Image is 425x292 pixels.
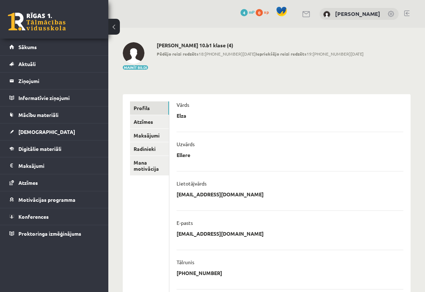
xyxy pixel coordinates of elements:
button: Mainīt bildi [123,65,148,70]
span: xp [264,9,269,15]
p: [EMAIL_ADDRESS][DOMAIN_NAME] [177,191,264,197]
p: Lietotājvārds [177,180,207,187]
p: [EMAIL_ADDRESS][DOMAIN_NAME] [177,230,264,237]
p: [PHONE_NUMBER] [177,270,222,276]
p: E-pasts [177,219,193,226]
legend: Ziņojumi [18,73,99,89]
a: Mācību materiāli [9,106,99,123]
span: Motivācijas programma [18,196,75,203]
a: Maksājumi [130,129,169,142]
a: Informatīvie ziņojumi [9,90,99,106]
a: 0 xp [256,9,272,15]
a: Sākums [9,39,99,55]
a: [DEMOGRAPHIC_DATA] [9,123,99,140]
p: Ellere [177,152,190,158]
img: Elza Ellere [123,42,144,64]
legend: Informatīvie ziņojumi [18,90,99,106]
span: [DEMOGRAPHIC_DATA] [18,128,75,135]
span: Mācību materiāli [18,112,58,118]
span: Sākums [18,44,37,50]
a: Maksājumi [9,157,99,174]
p: Elza [177,112,186,119]
b: Pēdējo reizi redzēts [157,51,199,57]
span: 0 [256,9,263,16]
a: Atzīmes [130,115,169,128]
h2: [PERSON_NAME] 10.b1 klase (4) [157,42,364,48]
a: Profils [130,101,169,115]
p: Tālrunis [177,259,194,265]
a: Digitālie materiāli [9,140,99,157]
b: Iepriekšējo reizi redzēts [256,51,307,57]
a: [PERSON_NAME] [335,10,380,17]
span: Digitālie materiāli [18,145,61,152]
a: Motivācijas programma [9,191,99,208]
span: Proktoringa izmēģinājums [18,230,81,237]
legend: Maksājumi [18,157,99,174]
img: Elza Ellere [323,11,330,18]
a: Proktoringa izmēģinājums [9,225,99,242]
a: Rīgas 1. Tālmācības vidusskola [8,13,66,31]
a: Radinieki [130,142,169,156]
span: mP [249,9,255,15]
a: Konferences [9,208,99,225]
span: Atzīmes [18,179,38,186]
p: Vārds [177,101,189,108]
a: 4 mP [240,9,255,15]
span: 18:[PHONE_NUMBER][DATE] 19:[PHONE_NUMBER][DATE] [157,51,364,57]
span: 4 [240,9,248,16]
a: Ziņojumi [9,73,99,89]
p: Uzvārds [177,141,195,147]
span: Aktuāli [18,61,36,67]
a: Mana motivācija [130,156,169,175]
a: Aktuāli [9,56,99,72]
span: Konferences [18,213,49,220]
a: Atzīmes [9,174,99,191]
